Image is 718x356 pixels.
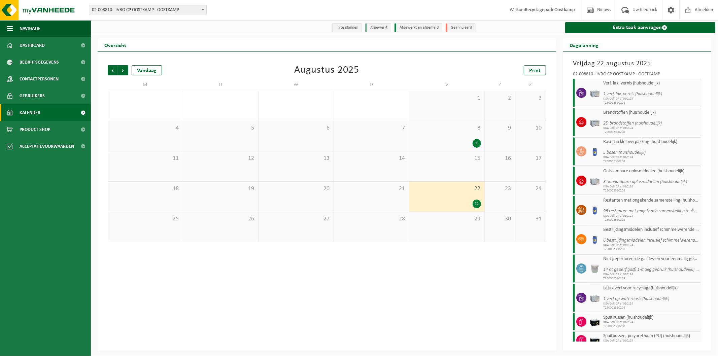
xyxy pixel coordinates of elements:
[603,333,699,339] span: Spuitbussen, polyurethaan (PU) (huishoudelijk)
[519,124,542,132] span: 10
[262,215,330,223] span: 27
[603,247,699,251] span: T250002380208
[603,150,646,155] i: 5 basen (huishoudelijk)
[603,324,699,328] span: T250002380208
[525,7,575,12] strong: Recyclagepark Oostkamp
[603,306,699,310] span: T250002380208
[337,124,406,132] span: 7
[563,38,605,51] h2: Dagplanning
[603,126,699,130] span: KGA Colli CP af 010124
[519,215,542,223] span: 31
[20,54,59,71] span: Bedrijfsgegevens
[590,88,600,98] img: PB-LB-0680-HPE-GY-11
[590,335,600,345] img: PB-LB-0680-HPE-BK-11
[446,23,476,32] li: Geannuleerd
[332,23,362,32] li: In te plannen
[603,267,713,272] i: 14 nt geperf gasfl 1-malig gebruik (huishoudelijk) - aanstek
[108,65,118,75] span: Vorige
[603,273,699,277] span: KGA Colli CP af 010124
[20,20,40,37] span: Navigatie
[395,23,442,32] li: Afgewerkt en afgemeld
[590,176,600,186] img: PB-LB-0680-HPE-GY-11
[603,277,699,281] span: T250002380209
[590,263,600,274] img: LP-BU-0010-WE-CU
[590,146,600,156] img: PB-OT-0120-HPE-00-02
[524,65,546,75] a: Print
[20,104,40,121] span: Kalender
[603,101,699,105] span: T250002380208
[603,92,662,97] i: 1 verf, lak, vernis (huishoudelijk)
[20,71,59,87] span: Contactpersonen
[89,5,207,15] span: 02-008810 - IVBO CP OOSTKAMP - OOSTKAMP
[413,185,481,192] span: 22
[111,185,179,192] span: 18
[603,169,699,174] span: Ontvlambare oplosmiddelen (huishoudelijk)
[488,185,512,192] span: 23
[473,139,481,148] div: 1
[413,124,481,132] span: 8
[603,286,699,291] span: Latex verf voor recyclage(huishoudelijk)
[590,234,600,244] img: PB-OT-0120-HPE-00-02
[295,65,360,75] div: Augustus 2025
[603,179,687,184] i: 3 ontvlambare oplosmiddelen (huishoudelijk)
[186,185,255,192] span: 19
[515,79,546,91] td: Z
[337,185,406,192] span: 21
[259,79,334,91] td: W
[262,185,330,192] span: 20
[519,185,542,192] span: 24
[603,110,699,115] span: Brandstoffen (huishoudelijk)
[111,215,179,223] span: 25
[186,155,255,162] span: 12
[603,227,699,233] span: Bestrijdingsmiddelen inclusief schimmelwerende beschermingsmiddelen (huishoudelijk)
[337,215,406,223] span: 28
[413,215,481,223] span: 29
[603,189,699,193] span: T250002380208
[365,23,391,32] li: Afgewerkt
[409,79,485,91] td: V
[118,65,128,75] span: Volgende
[603,81,699,86] span: Verf, lak, vernis (huishoudelijk)
[603,339,699,343] span: KGA Colli CP af 010124
[603,315,699,320] span: Spuitbussen (huishoudelijk)
[337,155,406,162] span: 14
[529,68,541,73] span: Print
[89,5,206,15] span: 02-008810 - IVBO CP OOSTKAMP - OOSTKAMP
[186,124,255,132] span: 5
[603,296,669,301] i: 1 verf op waterbasis (huishoudelijk)
[603,198,699,203] span: Restanten met ongekende samenstelling (huishoudelijk)
[590,205,600,215] img: PB-OT-0120-HPE-00-02
[603,243,699,247] span: KGA Colli CP af 010124
[488,155,512,162] span: 16
[334,79,409,91] td: D
[132,65,162,75] div: Vandaag
[488,124,512,132] span: 9
[98,38,133,51] h2: Overzicht
[603,155,699,159] span: KGA Colli CP af 010124
[183,79,259,91] td: D
[20,87,45,104] span: Gebruikers
[473,200,481,208] div: 12
[603,209,713,214] i: 98 restanten met ongekende samenstelling (huishoudelijk)
[603,121,662,126] i: 2D brandstoffen (huishoudelijk)
[488,95,512,102] span: 2
[590,293,600,303] img: PB-LB-0680-HPE-GY-11
[603,130,699,134] span: T250002380208
[573,72,701,79] div: 02-008810 - IVBO CP OOSTKAMP - OOSTKAMP
[603,320,699,324] span: KGA Colli CP af 010124
[603,139,699,145] span: Basen in kleinverpakking (huishoudelijk)
[603,302,699,306] span: KGA Colli CP af 010124
[603,185,699,189] span: KGA Colli CP af 010124
[186,215,255,223] span: 26
[20,37,45,54] span: Dashboard
[20,121,50,138] span: Product Shop
[603,214,699,218] span: KGA Colli CP af 010124
[262,155,330,162] span: 13
[488,215,512,223] span: 30
[413,95,481,102] span: 1
[20,138,74,155] span: Acceptatievoorwaarden
[485,79,515,91] td: Z
[603,97,699,101] span: KGA Colli CP af 010124
[590,317,600,327] img: PB-LB-0680-HPE-BK-11
[603,218,699,222] span: T250002380208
